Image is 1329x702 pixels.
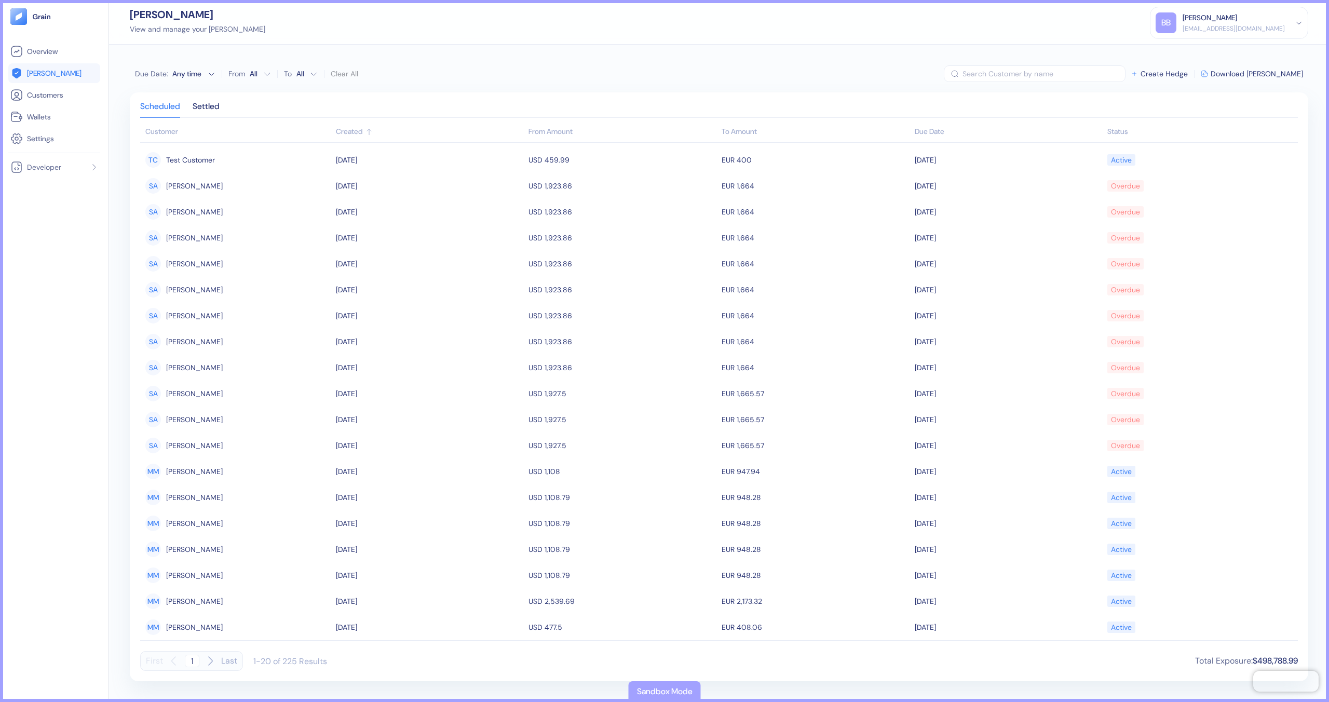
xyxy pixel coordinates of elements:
[526,225,719,251] td: USD 1,923.86
[166,489,223,506] span: Michael Mcvean
[145,542,161,557] div: MM
[912,407,1105,433] td: [DATE]
[333,562,526,588] td: [DATE]
[333,147,526,173] td: [DATE]
[1131,70,1188,77] button: Create Hedge
[1107,126,1293,137] div: Sort ascending
[526,173,719,199] td: USD 1,923.86
[166,515,223,532] span: Michael Mcvean
[140,103,180,117] div: Scheduled
[294,65,318,82] button: To
[145,308,161,323] div: SA
[1111,177,1140,195] div: Overdue
[145,360,161,375] div: SA
[526,199,719,225] td: USD 1,923.86
[1211,70,1303,77] span: Download [PERSON_NAME]
[719,484,912,510] td: EUR 948.28
[145,152,161,168] div: TC
[719,588,912,614] td: EUR 2,173.32
[336,126,524,137] div: Sort descending
[146,651,163,671] button: First
[912,433,1105,458] td: [DATE]
[145,412,161,427] div: SA
[145,438,161,453] div: SA
[912,381,1105,407] td: [DATE]
[1183,24,1285,33] div: [EMAIL_ADDRESS][DOMAIN_NAME]
[719,433,912,458] td: EUR 1,665.57
[1111,333,1140,350] div: Overdue
[221,651,237,671] button: Last
[526,433,719,458] td: USD 1,927.5
[1111,618,1132,636] div: Active
[719,510,912,536] td: EUR 948.28
[166,177,223,195] span: Stephen Adair
[166,463,223,480] span: Michael Mcvean
[166,541,223,558] span: Michael Mcvean
[32,13,51,20] img: logo
[526,536,719,562] td: USD 1,108.79
[526,588,719,614] td: USD 2,539.69
[27,133,54,144] span: Settings
[526,147,719,173] td: USD 459.99
[1111,566,1132,584] div: Active
[912,199,1105,225] td: [DATE]
[166,437,223,454] span: Stephen Adair
[333,510,526,536] td: [DATE]
[912,303,1105,329] td: [DATE]
[1201,70,1303,77] button: Download [PERSON_NAME]
[719,329,912,355] td: EUR 1,664
[333,407,526,433] td: [DATE]
[912,147,1105,173] td: [DATE]
[166,618,223,636] span: Michael Mcvean
[912,173,1105,199] td: [DATE]
[1111,463,1132,480] div: Active
[1111,229,1140,247] div: Overdue
[172,69,204,79] div: Any time
[719,458,912,484] td: EUR 947.94
[166,411,223,428] span: Stephen Adair
[1111,515,1132,532] div: Active
[333,614,526,640] td: [DATE]
[912,329,1105,355] td: [DATE]
[912,562,1105,588] td: [DATE]
[145,516,161,531] div: MM
[1141,70,1188,77] span: Create Hedge
[526,355,719,381] td: USD 1,923.86
[145,619,161,635] div: MM
[962,65,1125,82] input: Search Customer by name
[526,562,719,588] td: USD 1,108.79
[130,9,265,20] div: [PERSON_NAME]
[912,458,1105,484] td: [DATE]
[1183,12,1237,23] div: [PERSON_NAME]
[526,407,719,433] td: USD 1,927.5
[166,281,223,299] span: Stephen Adair
[145,256,161,272] div: SA
[10,45,98,58] a: Overview
[145,464,161,479] div: MM
[284,70,292,77] label: To
[1111,255,1140,273] div: Overdue
[333,251,526,277] td: [DATE]
[166,359,223,376] span: Stephen Adair
[719,277,912,303] td: EUR 1,664
[912,536,1105,562] td: [DATE]
[1111,203,1140,221] div: Overdue
[27,68,82,78] span: [PERSON_NAME]
[719,407,912,433] td: EUR 1,665.57
[1111,151,1132,169] div: Active
[333,329,526,355] td: [DATE]
[145,386,161,401] div: SA
[145,568,161,583] div: MM
[333,588,526,614] td: [DATE]
[333,484,526,510] td: [DATE]
[1111,541,1132,558] div: Active
[145,334,161,349] div: SA
[526,458,719,484] td: USD 1,108
[333,277,526,303] td: [DATE]
[333,199,526,225] td: [DATE]
[719,536,912,562] td: EUR 948.28
[333,536,526,562] td: [DATE]
[719,614,912,640] td: EUR 408.06
[1111,411,1140,428] div: Overdue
